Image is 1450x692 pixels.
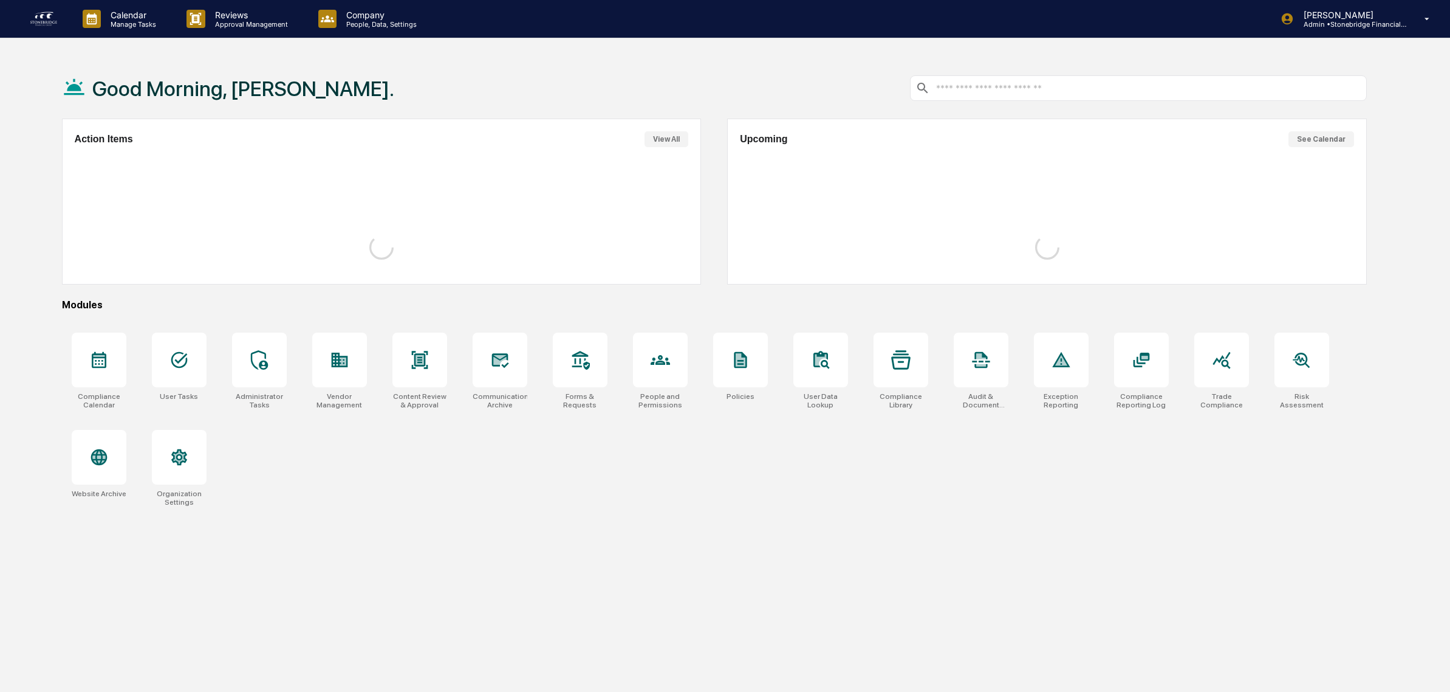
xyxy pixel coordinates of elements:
[1114,392,1169,409] div: Compliance Reporting Log
[954,392,1008,409] div: Audit & Document Logs
[1194,392,1249,409] div: Trade Compliance
[645,131,688,147] button: View All
[205,20,294,29] p: Approval Management
[72,490,126,498] div: Website Archive
[793,392,848,409] div: User Data Lookup
[75,134,133,145] h2: Action Items
[740,134,787,145] h2: Upcoming
[205,10,294,20] p: Reviews
[160,392,198,401] div: User Tasks
[337,10,423,20] p: Company
[1034,392,1089,409] div: Exception Reporting
[553,392,607,409] div: Forms & Requests
[337,20,423,29] p: People, Data, Settings
[1274,392,1329,409] div: Risk Assessment
[232,392,287,409] div: Administrator Tasks
[392,392,447,409] div: Content Review & Approval
[152,490,207,507] div: Organization Settings
[1288,131,1354,147] button: See Calendar
[473,392,527,409] div: Communications Archive
[29,9,58,29] img: logo
[727,392,754,401] div: Policies
[101,10,162,20] p: Calendar
[72,392,126,409] div: Compliance Calendar
[62,299,1367,311] div: Modules
[1294,10,1407,20] p: [PERSON_NAME]
[101,20,162,29] p: Manage Tasks
[312,392,367,409] div: Vendor Management
[874,392,928,409] div: Compliance Library
[1294,20,1407,29] p: Admin • Stonebridge Financial Group
[633,392,688,409] div: People and Permissions
[92,77,394,101] h1: Good Morning, [PERSON_NAME].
